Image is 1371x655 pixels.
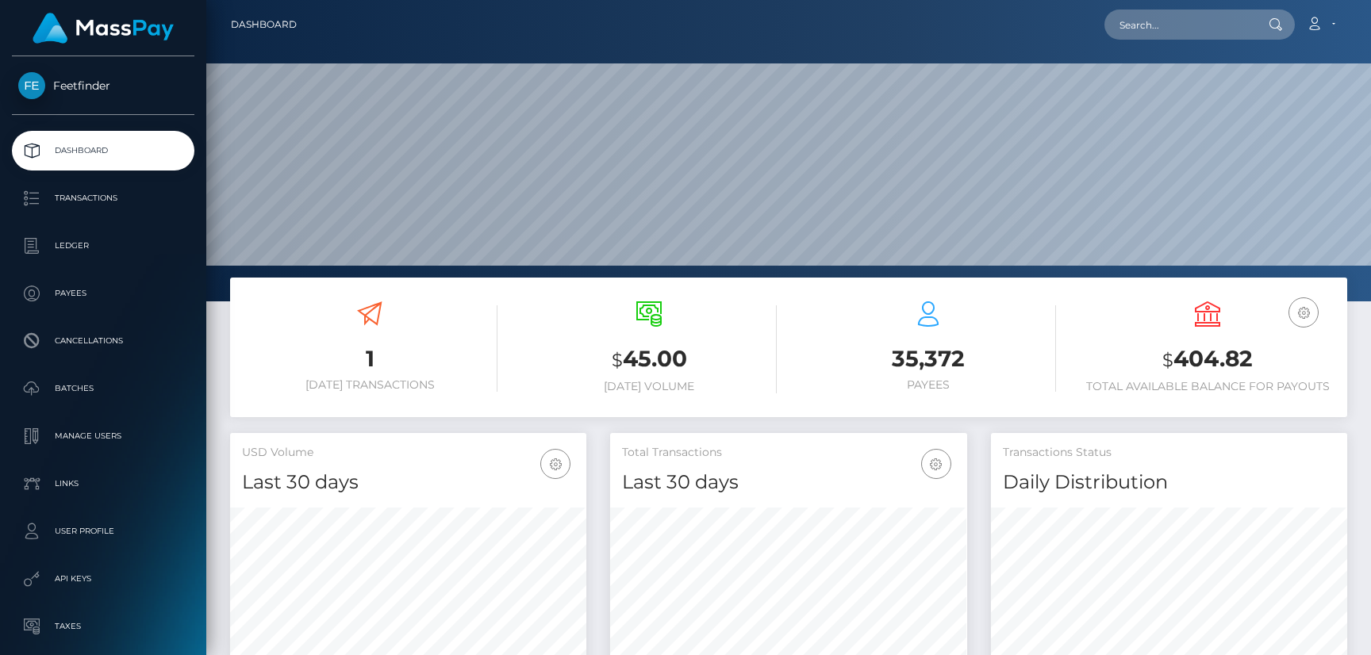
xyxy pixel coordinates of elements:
[18,615,188,638] p: Taxes
[12,274,194,313] a: Payees
[12,416,194,456] a: Manage Users
[12,178,194,218] a: Transactions
[242,378,497,392] h6: [DATE] Transactions
[12,226,194,266] a: Ledger
[622,469,954,496] h4: Last 30 days
[18,567,188,591] p: API Keys
[231,8,297,41] a: Dashboard
[18,72,45,99] img: Feetfinder
[18,329,188,353] p: Cancellations
[801,378,1056,392] h6: Payees
[242,445,574,461] h5: USD Volume
[1003,445,1335,461] h5: Transactions Status
[18,139,188,163] p: Dashboard
[1162,349,1173,371] small: $
[33,13,174,44] img: MassPay Logo
[12,607,194,646] a: Taxes
[18,377,188,400] p: Batches
[12,559,194,599] a: API Keys
[612,349,623,371] small: $
[521,380,777,393] h6: [DATE] Volume
[242,343,497,374] h3: 1
[18,519,188,543] p: User Profile
[18,234,188,258] p: Ledger
[622,445,954,461] h5: Total Transactions
[12,464,194,504] a: Links
[801,343,1056,374] h3: 35,372
[12,511,194,551] a: User Profile
[242,469,574,496] h4: Last 30 days
[18,282,188,305] p: Payees
[1080,343,1335,376] h3: 404.82
[521,343,777,376] h3: 45.00
[1080,380,1335,393] h6: Total Available Balance for Payouts
[18,186,188,210] p: Transactions
[12,369,194,408] a: Batches
[12,321,194,361] a: Cancellations
[12,131,194,170] a: Dashboard
[12,79,194,93] span: Feetfinder
[18,472,188,496] p: Links
[1003,469,1335,496] h4: Daily Distribution
[1104,10,1254,40] input: Search...
[18,424,188,448] p: Manage Users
